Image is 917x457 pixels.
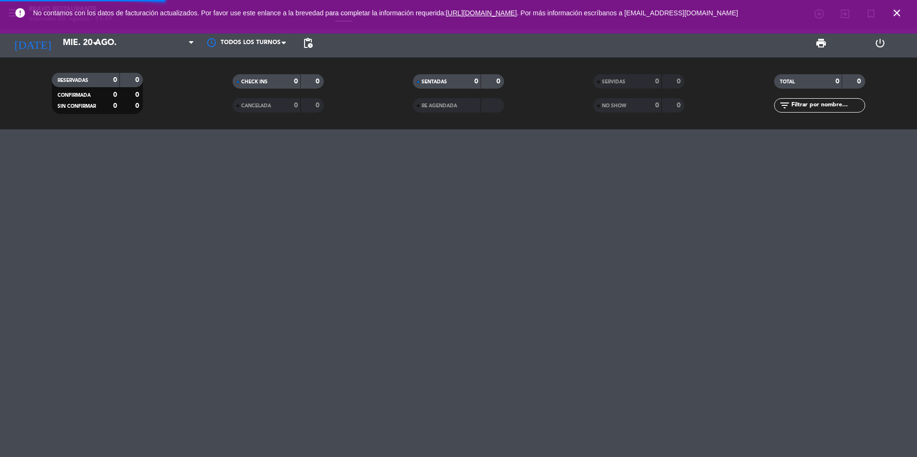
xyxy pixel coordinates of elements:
[602,80,625,84] span: SERVIDAS
[58,78,88,83] span: RESERVADAS
[790,100,865,111] input: Filtrar por nombre...
[446,9,517,17] a: [URL][DOMAIN_NAME]
[677,78,682,85] strong: 0
[135,77,141,83] strong: 0
[302,37,314,49] span: pending_actions
[422,80,447,84] span: SENTADAS
[7,33,58,54] i: [DATE]
[779,100,790,111] i: filter_list
[58,93,91,98] span: CONFIRMADA
[33,9,738,17] span: No contamos con los datos de facturación actualizados. Por favor use este enlance a la brevedad p...
[474,78,478,85] strong: 0
[602,103,626,108] span: NO SHOW
[89,37,101,49] i: arrow_drop_down
[517,9,738,17] a: . Por más información escríbanos a [EMAIL_ADDRESS][DOMAIN_NAME]
[294,102,298,109] strong: 0
[891,7,903,19] i: close
[316,78,321,85] strong: 0
[496,78,502,85] strong: 0
[241,103,271,108] span: CANCELADA
[874,37,886,49] i: power_settings_new
[857,78,863,85] strong: 0
[113,91,117,98] strong: 0
[780,80,795,84] span: TOTAL
[113,77,117,83] strong: 0
[655,78,659,85] strong: 0
[294,78,298,85] strong: 0
[655,102,659,109] strong: 0
[135,103,141,109] strong: 0
[422,103,457,108] span: RE AGENDADA
[835,78,839,85] strong: 0
[241,80,268,84] span: CHECK INS
[58,104,96,109] span: SIN CONFIRMAR
[851,29,910,57] div: LOG OUT
[316,102,321,109] strong: 0
[14,7,26,19] i: error
[135,91,141,98] strong: 0
[113,103,117,109] strong: 0
[677,102,682,109] strong: 0
[815,37,827,49] span: print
